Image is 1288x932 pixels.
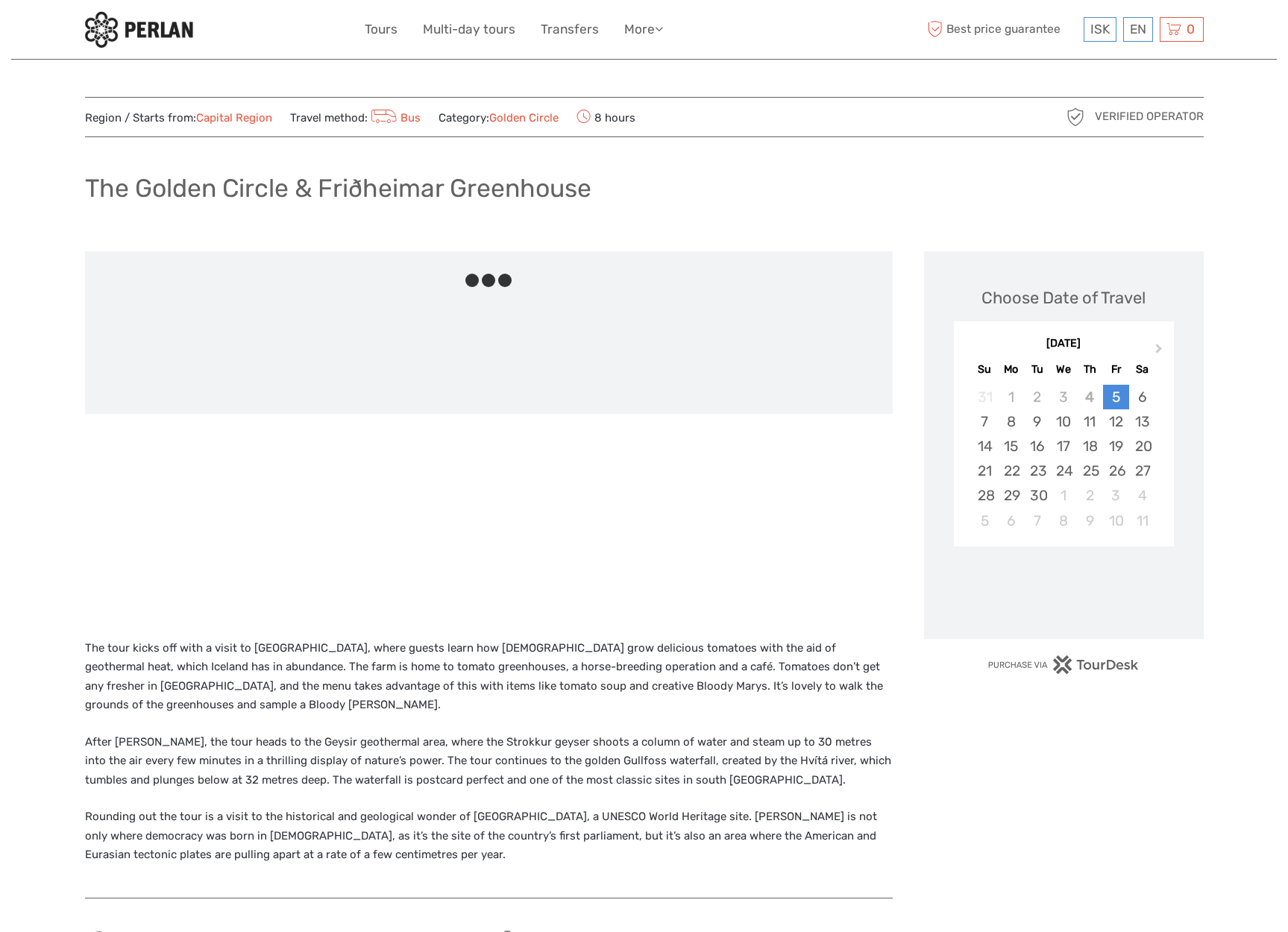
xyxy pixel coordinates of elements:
[1050,359,1076,380] div: We
[981,286,1146,309] div: Choose Date of Travel
[972,508,998,533] div: Choose Sunday, October 5th, 2025
[972,459,998,483] div: Choose Sunday, September 21st, 2025
[365,19,398,40] a: Tours
[1050,434,1076,459] div: Choose Wednesday, September 17th, 2025
[196,111,272,125] a: Capital Region
[1059,585,1069,595] div: Loading...
[1103,385,1129,409] div: Choose Friday, September 5th, 2025
[1103,459,1129,483] div: Choose Friday, September 26th, 2025
[1050,409,1076,434] div: Choose Wednesday, September 10th, 2025
[1090,22,1110,37] span: ISK
[1095,109,1204,125] span: Verified Operator
[423,19,515,40] a: Multi-day tours
[1077,385,1103,409] div: Not available Thursday, September 4th, 2025
[1129,483,1155,508] div: Choose Saturday, October 4th, 2025
[1129,409,1155,434] div: Choose Saturday, September 13th, 2025
[1077,483,1103,508] div: Choose Thursday, October 2nd, 2025
[998,459,1024,483] div: Choose Monday, September 22nd, 2025
[1077,359,1103,380] div: Th
[439,110,559,126] span: Category:
[924,17,1080,42] span: Best price guarantee
[624,19,663,40] a: More
[1123,17,1153,42] div: EN
[1064,105,1087,129] img: verified_operator_grey_128.png
[1024,434,1050,459] div: Choose Tuesday, September 16th, 2025
[1024,508,1050,533] div: Choose Tuesday, October 7th, 2025
[1103,434,1129,459] div: Choose Friday, September 19th, 2025
[1129,434,1155,459] div: Choose Saturday, September 20th, 2025
[1050,385,1076,409] div: Not available Wednesday, September 3rd, 2025
[1184,22,1197,37] span: 0
[1103,359,1129,380] div: Fr
[85,173,591,204] h1: The Golden Circle & Friðheimar Greenhouse
[1077,508,1103,533] div: Choose Thursday, October 9th, 2025
[1129,508,1155,533] div: Choose Saturday, October 11th, 2025
[998,385,1024,409] div: Not available Monday, September 1st, 2025
[1077,459,1103,483] div: Choose Thursday, September 25th, 2025
[1050,459,1076,483] div: Choose Wednesday, September 24th, 2025
[998,508,1024,533] div: Choose Monday, October 6th, 2025
[998,483,1024,508] div: Choose Monday, September 29th, 2025
[85,110,272,126] span: Region / Starts from:
[85,807,893,865] p: Rounding out the tour is a visit to the historical and geological wonder of [GEOGRAPHIC_DATA], a ...
[972,483,998,508] div: Choose Sunday, September 28th, 2025
[368,111,421,125] a: Bus
[1103,409,1129,434] div: Choose Friday, September 12th, 2025
[1077,409,1103,434] div: Choose Thursday, September 11th, 2025
[290,107,421,127] span: Travel method:
[1129,385,1155,409] div: Choose Saturday, September 6th, 2025
[998,434,1024,459] div: Choose Monday, September 15th, 2025
[1149,340,1172,364] button: Next Month
[1024,409,1050,434] div: Choose Tuesday, September 9th, 2025
[1129,459,1155,483] div: Choose Saturday, September 27th, 2025
[1024,459,1050,483] div: Choose Tuesday, September 23rd, 2025
[1050,508,1076,533] div: Choose Wednesday, October 8th, 2025
[1077,434,1103,459] div: Choose Thursday, September 18th, 2025
[577,107,635,127] span: 8 hours
[1024,359,1050,380] div: Tu
[958,385,1169,533] div: month 2025-09
[1024,483,1050,508] div: Choose Tuesday, September 30th, 2025
[1129,359,1155,380] div: Sa
[987,655,1139,674] img: PurchaseViaTourDesk.png
[1103,508,1129,533] div: Choose Friday, October 10th, 2025
[489,111,559,125] a: Golden Circle
[998,409,1024,434] div: Choose Monday, September 8th, 2025
[85,639,893,715] p: The tour kicks off with a visit to [GEOGRAPHIC_DATA], where guests learn how [DEMOGRAPHIC_DATA] g...
[954,336,1174,352] div: [DATE]
[85,733,893,790] p: After [PERSON_NAME], the tour heads to the Geysir geothermal area, where the Strokkur geyser shoo...
[972,385,998,409] div: Not available Sunday, August 31st, 2025
[1103,483,1129,508] div: Choose Friday, October 3rd, 2025
[998,359,1024,380] div: Mo
[1050,483,1076,508] div: Choose Wednesday, October 1st, 2025
[85,11,193,48] img: 288-6a22670a-0f57-43d8-a107-52fbc9b92f2c_logo_small.jpg
[1024,385,1050,409] div: Not available Tuesday, September 2nd, 2025
[972,434,998,459] div: Choose Sunday, September 14th, 2025
[972,409,998,434] div: Choose Sunday, September 7th, 2025
[541,19,599,40] a: Transfers
[972,359,998,380] div: Su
